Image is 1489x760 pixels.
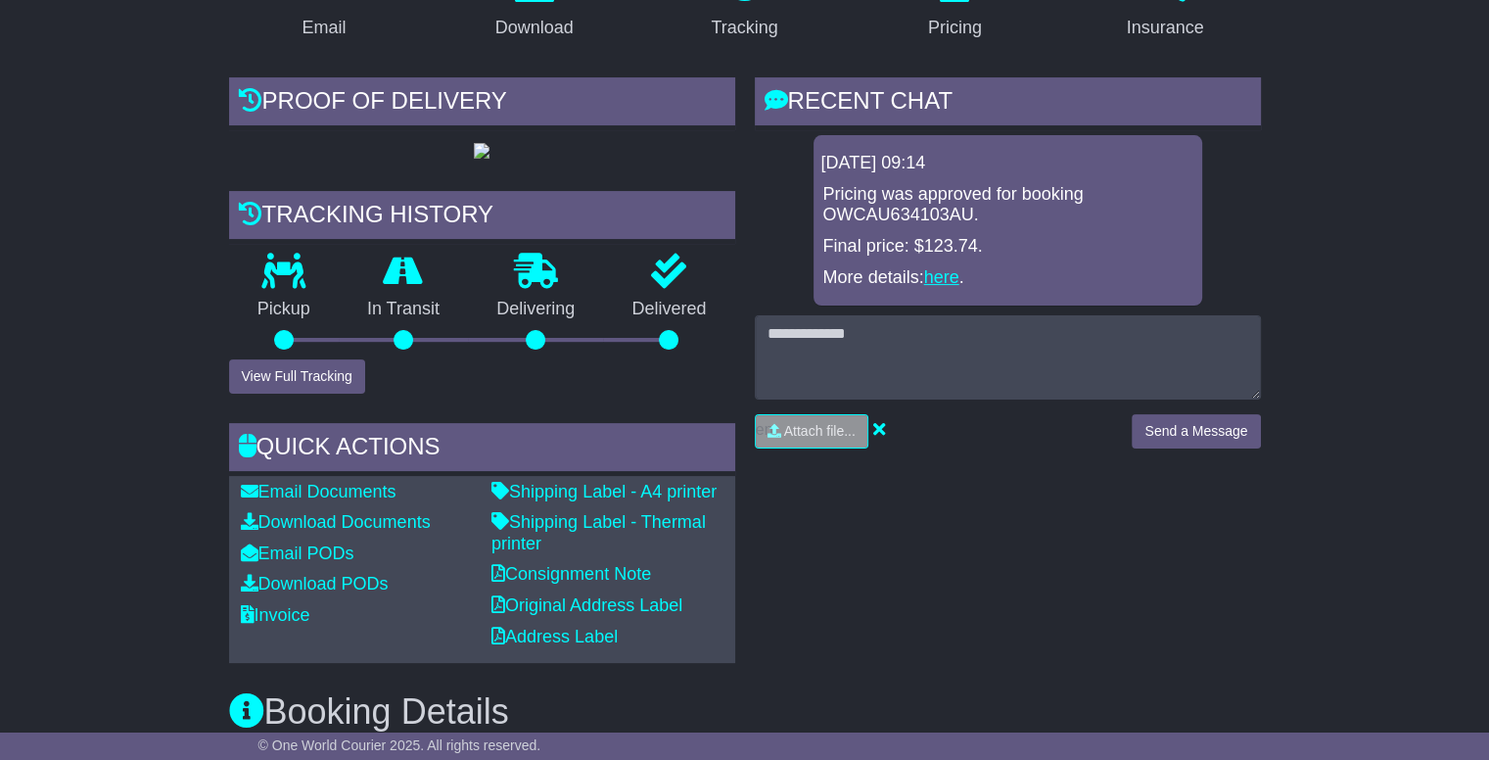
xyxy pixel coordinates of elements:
p: Delivering [468,299,603,320]
a: Original Address Label [491,595,682,615]
a: Email PODs [241,544,354,563]
p: More details: . [823,267,1192,289]
a: Shipping Label - A4 printer [491,482,717,501]
button: Send a Message [1132,414,1260,449]
div: [DATE] 09:14 [821,153,1194,174]
p: Pickup [229,299,339,320]
a: Consignment Note [491,564,651,584]
a: here [924,267,959,287]
h3: Booking Details [229,692,1261,732]
a: Download Documents [241,512,431,532]
p: Delivered [603,299,734,320]
a: Shipping Label - Thermal printer [491,512,706,553]
a: Email Documents [241,482,396,501]
div: RECENT CHAT [755,77,1261,130]
a: Address Label [491,627,618,646]
div: Email [302,15,346,41]
a: Download PODs [241,574,389,594]
p: Final price: $123.74. [823,236,1192,258]
div: Download [495,15,574,41]
div: Pricing [928,15,982,41]
span: © One World Courier 2025. All rights reserved. [258,737,541,753]
button: View Full Tracking [229,359,365,394]
div: Quick Actions [229,423,735,476]
div: Tracking history [229,191,735,244]
p: Pricing was approved for booking OWCAU634103AU. [823,184,1192,226]
div: Tracking [711,15,777,41]
div: Insurance [1127,15,1204,41]
p: In Transit [339,299,468,320]
div: Proof of Delivery [229,77,735,130]
a: Invoice [241,605,310,625]
img: GetPodImage [474,143,489,159]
